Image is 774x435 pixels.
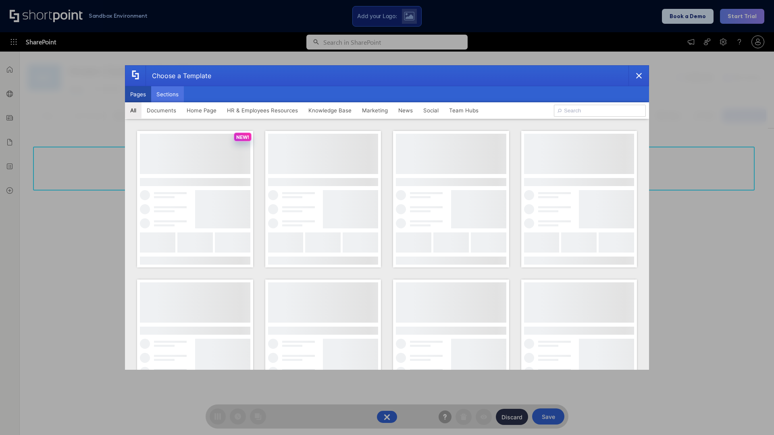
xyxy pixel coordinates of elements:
button: News [393,102,418,118]
iframe: Chat Widget [734,396,774,435]
button: Sections [151,86,184,102]
button: Knowledge Base [303,102,357,118]
button: Pages [125,86,151,102]
button: Social [418,102,444,118]
div: Choose a Template [146,66,211,86]
input: Search [554,105,646,117]
button: HR & Employees Resources [222,102,303,118]
button: Home Page [181,102,222,118]
button: Documents [141,102,181,118]
p: NEW! [236,134,249,140]
button: Team Hubs [444,102,484,118]
button: All [125,102,141,118]
button: Marketing [357,102,393,118]
div: template selector [125,65,649,370]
